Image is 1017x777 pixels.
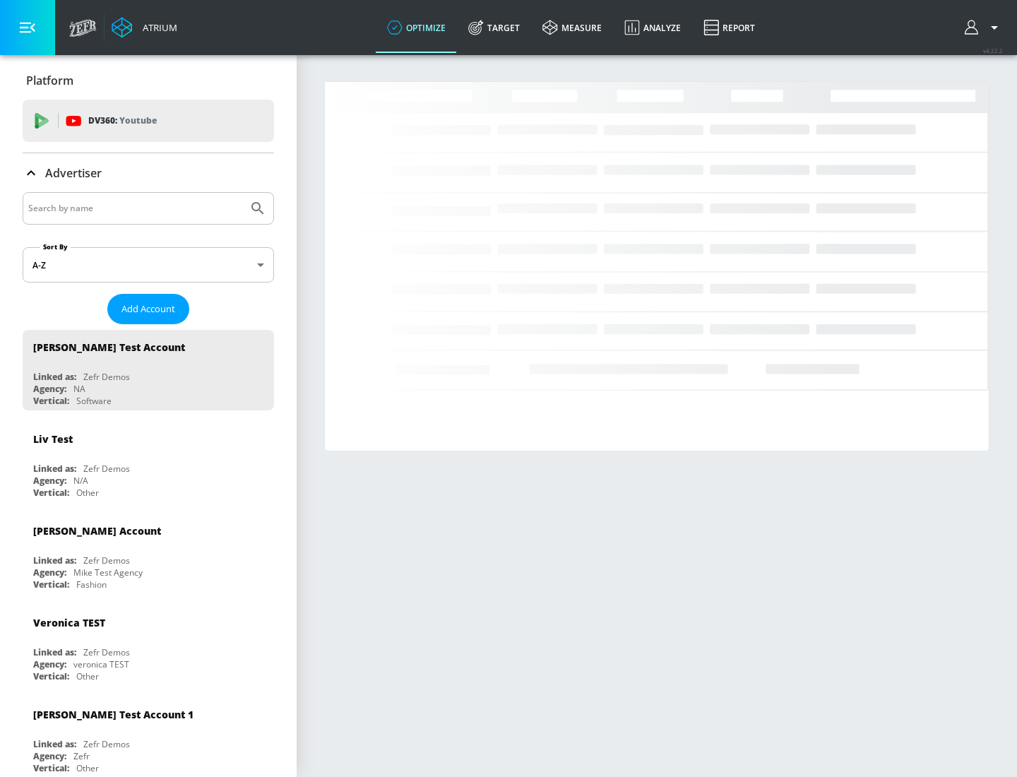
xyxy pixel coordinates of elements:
[112,17,177,38] a: Atrium
[33,475,66,487] div: Agency:
[73,383,85,395] div: NA
[33,762,69,774] div: Vertical:
[23,514,274,594] div: [PERSON_NAME] AccountLinked as:Zefr DemosAgency:Mike Test AgencyVertical:Fashion
[45,165,102,181] p: Advertiser
[83,646,130,658] div: Zefr Demos
[23,422,274,502] div: Liv TestLinked as:Zefr DemosAgency:N/AVertical:Other
[23,61,274,100] div: Platform
[107,294,189,324] button: Add Account
[76,670,99,682] div: Other
[33,554,76,567] div: Linked as:
[23,330,274,410] div: [PERSON_NAME] Test AccountLinked as:Zefr DemosAgency:NAVertical:Software
[531,2,613,53] a: measure
[119,113,157,128] p: Youtube
[376,2,457,53] a: optimize
[983,47,1003,54] span: v 4.22.2
[33,670,69,682] div: Vertical:
[23,247,274,283] div: A-Z
[33,432,73,446] div: Liv Test
[33,340,185,354] div: [PERSON_NAME] Test Account
[33,524,161,538] div: [PERSON_NAME] Account
[33,567,66,579] div: Agency:
[33,708,194,721] div: [PERSON_NAME] Test Account 1
[73,658,129,670] div: veronica TEST
[88,113,157,129] p: DV360:
[121,301,175,317] span: Add Account
[73,567,143,579] div: Mike Test Agency
[33,750,66,762] div: Agency:
[83,738,130,750] div: Zefr Demos
[33,616,105,629] div: Veronica TEST
[33,395,69,407] div: Vertical:
[137,21,177,34] div: Atrium
[33,371,76,383] div: Linked as:
[33,658,66,670] div: Agency:
[76,487,99,499] div: Other
[73,750,90,762] div: Zefr
[457,2,531,53] a: Target
[83,371,130,383] div: Zefr Demos
[33,463,76,475] div: Linked as:
[40,242,71,251] label: Sort By
[23,605,274,686] div: Veronica TESTLinked as:Zefr DemosAgency:veronica TESTVertical:Other
[613,2,692,53] a: Analyze
[76,762,99,774] div: Other
[83,463,130,475] div: Zefr Demos
[23,100,274,142] div: DV360: Youtube
[33,738,76,750] div: Linked as:
[33,579,69,591] div: Vertical:
[33,646,76,658] div: Linked as:
[76,579,107,591] div: Fashion
[83,554,130,567] div: Zefr Demos
[33,487,69,499] div: Vertical:
[33,383,66,395] div: Agency:
[23,153,274,193] div: Advertiser
[73,475,88,487] div: N/A
[692,2,766,53] a: Report
[28,199,242,218] input: Search by name
[26,73,73,88] p: Platform
[76,395,112,407] div: Software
